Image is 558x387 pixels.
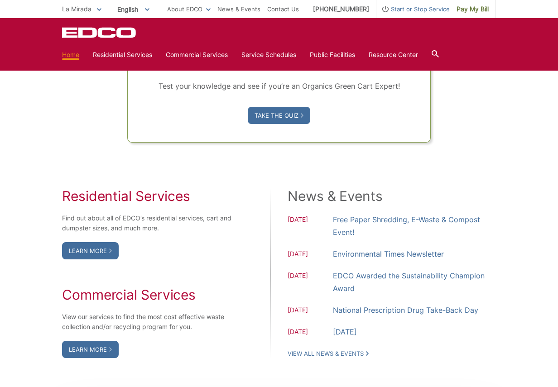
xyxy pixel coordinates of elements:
p: Find out about all of EDCO’s residential services, cart and dumpster sizes, and much more. [62,213,233,233]
h2: News & Events [288,188,496,204]
span: Pay My Bill [457,4,489,14]
span: La Mirada [62,5,91,13]
a: About EDCO [167,4,211,14]
a: EDCD logo. Return to the homepage. [62,27,137,38]
a: Commercial Services [166,50,228,60]
p: Test your knowledge and see if you’re an Organics Green Cart Expert! [146,80,413,92]
span: [DATE] [288,249,333,260]
a: EDCO Awarded the Sustainability Champion Award [333,269,496,295]
a: News & Events [217,4,260,14]
span: [DATE] [288,327,333,338]
h2: Residential Services [62,188,233,204]
a: Free Paper Shredding, E-Waste & Compost Event! [333,213,496,239]
a: National Prescription Drug Take-Back Day [333,304,478,316]
a: Public Facilities [310,50,355,60]
a: [DATE] [333,325,357,338]
span: [DATE] [288,215,333,239]
a: Environmental Times Newsletter [333,248,444,260]
a: Service Schedules [241,50,296,60]
a: Resource Center [369,50,418,60]
a: Learn More [62,242,119,259]
a: Learn More [62,341,119,358]
p: View our services to find the most cost effective waste collection and/or recycling program for you. [62,312,233,332]
a: Residential Services [93,50,152,60]
span: [DATE] [288,305,333,316]
a: Take the Quiz [248,107,310,124]
h2: Commercial Services [62,287,233,303]
span: English [111,2,156,17]
a: View All News & Events [288,349,369,358]
a: Contact Us [267,4,299,14]
a: Home [62,50,79,60]
span: [DATE] [288,271,333,295]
